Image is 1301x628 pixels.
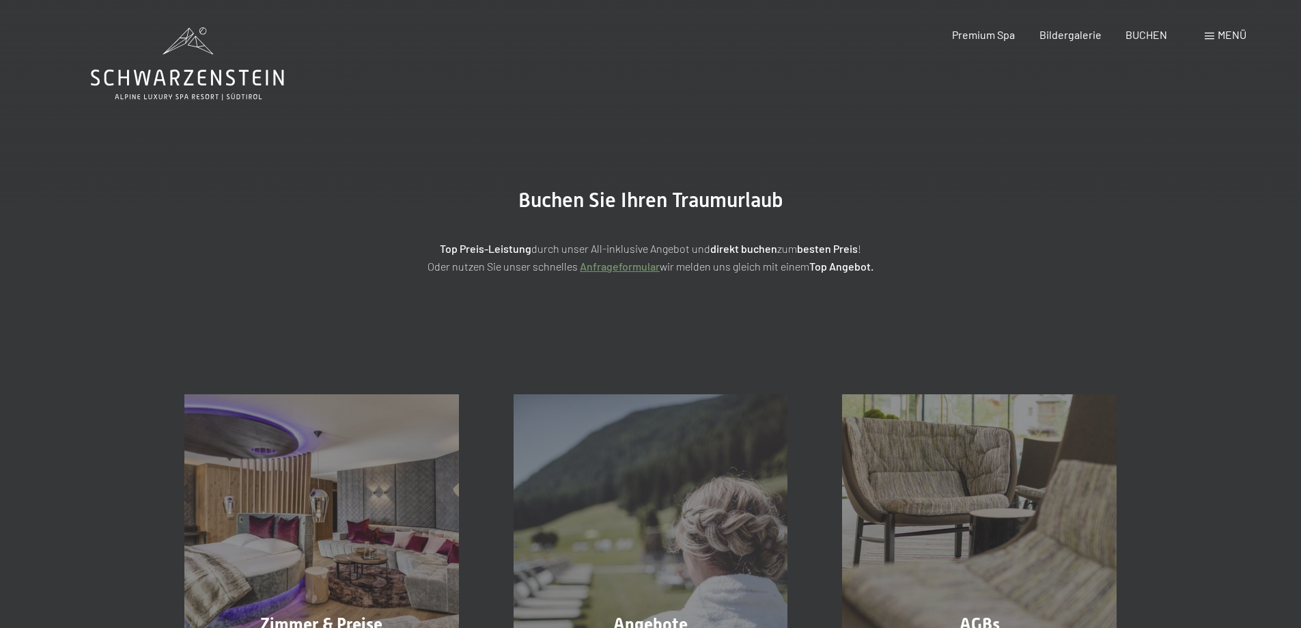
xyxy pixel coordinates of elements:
[809,260,873,273] strong: Top Angebot.
[952,28,1015,41] a: Premium Spa
[580,260,660,273] a: Anfrageformular
[1125,28,1167,41] a: BUCHEN
[440,242,531,255] strong: Top Preis-Leistung
[518,188,783,212] span: Buchen Sie Ihren Traumurlaub
[797,242,858,255] strong: besten Preis
[309,240,992,275] p: durch unser All-inklusive Angebot und zum ! Oder nutzen Sie unser schnelles wir melden uns gleich...
[710,242,777,255] strong: direkt buchen
[1218,28,1246,41] span: Menü
[1039,28,1102,41] a: Bildergalerie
